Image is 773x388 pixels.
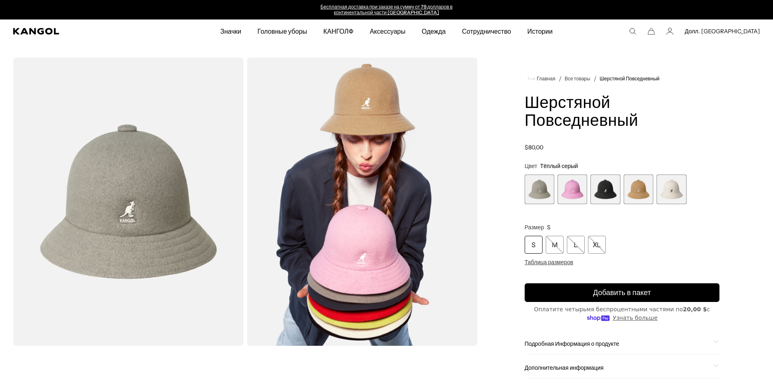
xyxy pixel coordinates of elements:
ya-tr-span: Размер [525,224,544,231]
ya-tr-span: Шерстяной Повседневный [600,75,660,82]
ya-tr-span: Значки [220,27,241,35]
label: Черный [590,175,620,204]
div: 1 из 2 [303,4,470,15]
a: Одежда [413,19,454,43]
button: Долл. [GEOGRAPHIC_DATA] [685,28,760,35]
ya-tr-span: S [532,240,536,250]
a: Головные уборы [250,19,315,43]
ya-tr-span: Сотрудничество [462,27,511,35]
a: Шерстяной Повседневный [600,76,660,82]
a: Все товары [565,76,590,82]
summary: Ищите здесь [629,28,636,35]
a: Учетная запись [666,28,674,35]
button: Корзина [648,28,655,35]
label: Теплый Серый [525,175,554,204]
div: 2 из 5 [558,175,587,204]
ya-tr-span: Истории [527,27,553,35]
ya-tr-span: S [547,224,551,231]
div: 1 из 5 [525,175,554,204]
div: 4 из 5 [624,175,653,204]
ya-tr-span: Главная [537,75,556,82]
ya-tr-span: Цвет [525,162,537,170]
ya-tr-span: Таблица размеров [525,259,573,266]
a: Аксессуары [362,19,413,43]
ya-tr-span: Все товары [565,75,590,82]
div: Объявление [303,4,470,15]
img: цвет-теплый-серый [13,58,243,346]
ya-tr-span: Тёплый серый [540,162,578,170]
a: КАНГОЛФ [315,19,362,43]
div: 3 из 5 [590,175,620,204]
a: Сотрудничество [454,19,519,43]
a: Кангол [13,28,146,34]
a: Истории [519,19,561,43]
ya-tr-span: Подробная Информация о продукте [525,340,619,347]
slideshow-component: Панель объявлений [303,4,470,15]
li: / [556,74,562,84]
ya-tr-span: $80,00 [525,144,543,151]
img: верблюд [247,58,477,346]
a: Бесплатная доставка при заказе на сумму от 79 долларов в континентальной части [GEOGRAPHIC_DATA] [321,4,453,15]
ya-tr-span: Аксессуары [370,27,405,35]
a: Главная [528,75,556,82]
button: Добавить в пакет [525,283,719,302]
label: Верблюд [624,175,653,204]
ya-tr-span: Шерстяной Повседневный [525,95,638,130]
ya-tr-span: Одежда [422,27,446,35]
div: 5 из 5 [657,175,686,204]
ya-tr-span: Дополнительная информация [525,364,604,371]
ya-tr-span: Головные уборы [258,27,307,35]
label: Белый [657,175,686,204]
ya-tr-span: Добавить в пакет [593,288,651,297]
label: Пион Розовый [558,175,587,204]
ya-tr-span: КАНГОЛФ [323,27,353,35]
a: Значки [212,19,249,43]
li: / [590,74,596,84]
nav: панировочные сухари [525,74,719,84]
